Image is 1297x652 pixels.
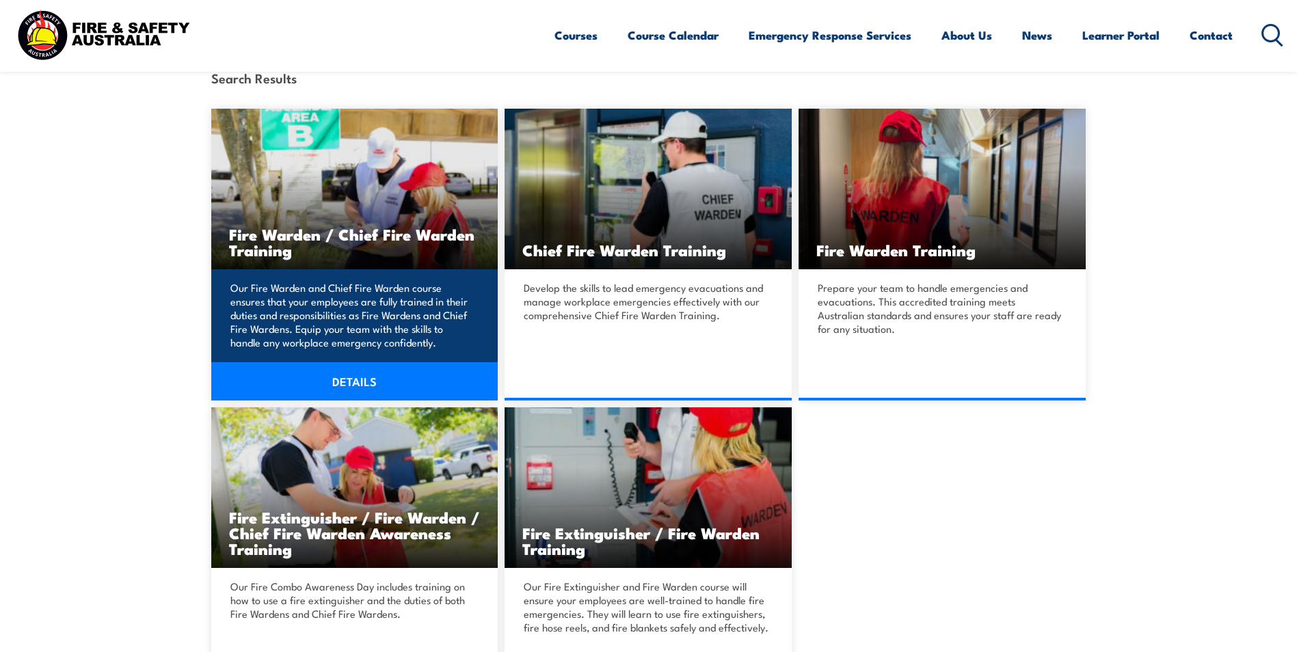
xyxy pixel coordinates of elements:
[211,68,297,87] strong: Search Results
[505,109,792,269] img: Chief Fire Warden Training
[211,407,498,568] img: Fire Combo Awareness Day
[1190,17,1233,53] a: Contact
[505,407,792,568] a: Fire Extinguisher / Fire Warden Training
[524,281,768,322] p: Develop the skills to lead emergency evacuations and manage workplace emergencies effectively wit...
[524,580,768,634] p: Our Fire Extinguisher and Fire Warden course will ensure your employees are well-trained to handl...
[211,362,498,400] a: DETAILS
[211,407,498,568] a: Fire Extinguisher / Fire Warden / Chief Fire Warden Awareness Training
[211,109,498,269] a: Fire Warden / Chief Fire Warden Training
[230,580,475,621] p: Our Fire Combo Awareness Day includes training on how to use a fire extinguisher and the duties o...
[818,281,1062,336] p: Prepare your team to handle emergencies and evacuations. This accredited training meets Australia...
[1022,17,1052,53] a: News
[229,509,481,556] h3: Fire Extinguisher / Fire Warden / Chief Fire Warden Awareness Training
[941,17,992,53] a: About Us
[749,17,911,53] a: Emergency Response Services
[554,17,598,53] a: Courses
[522,242,774,258] h3: Chief Fire Warden Training
[230,281,475,349] p: Our Fire Warden and Chief Fire Warden course ensures that your employees are fully trained in the...
[1082,17,1160,53] a: Learner Portal
[628,17,719,53] a: Course Calendar
[211,109,498,269] img: Fire Warden and Chief Fire Warden Training
[816,242,1068,258] h3: Fire Warden Training
[505,407,792,568] img: Fire Extinguisher Fire Warden Training
[522,525,774,556] h3: Fire Extinguisher / Fire Warden Training
[799,109,1086,269] img: Fire Warden Training
[229,226,481,258] h3: Fire Warden / Chief Fire Warden Training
